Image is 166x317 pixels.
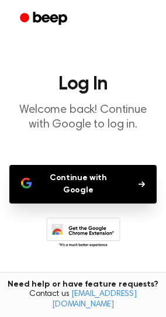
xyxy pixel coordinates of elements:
[9,103,157,132] p: Welcome back! Continue with Google to log in.
[52,290,137,309] a: [EMAIL_ADDRESS][DOMAIN_NAME]
[9,165,157,204] button: Continue with Google
[9,75,157,94] h1: Log In
[7,290,159,310] span: Contact us
[12,8,78,30] a: Beep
